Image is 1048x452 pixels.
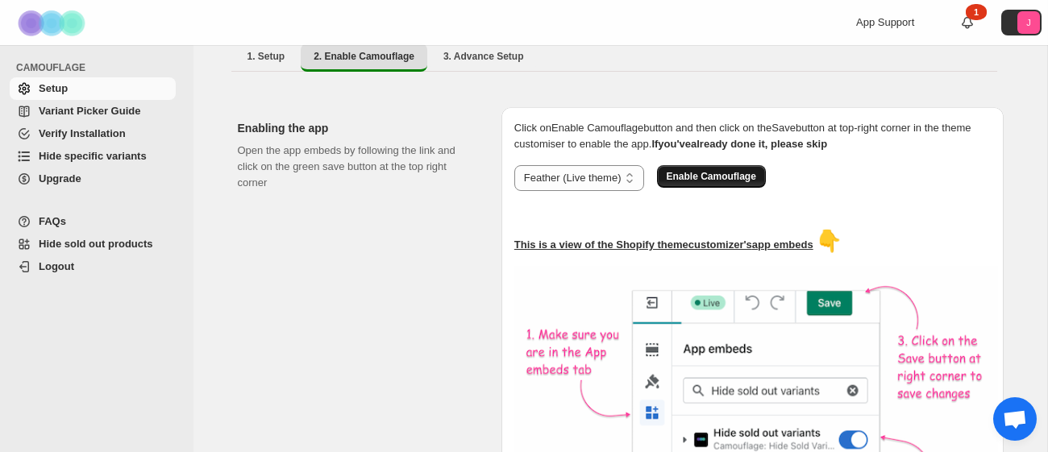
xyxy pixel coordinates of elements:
a: Hide sold out products [10,233,176,255]
button: Avatar with initials J [1001,10,1042,35]
b: If you've already done it, please skip [651,138,827,150]
span: 2. Enable Camouflage [314,50,414,63]
span: Hide specific variants [39,150,147,162]
span: Verify Installation [39,127,126,139]
span: App Support [856,16,914,28]
span: Logout [39,260,74,272]
span: CAMOUFLAGE [16,61,182,74]
span: Variant Picker Guide [39,105,140,117]
div: 1 [966,4,987,20]
span: Enable Camouflage [667,170,756,183]
span: Setup [39,82,68,94]
button: Enable Camouflage [657,165,766,188]
span: 3. Advance Setup [443,50,524,63]
span: Upgrade [39,172,81,185]
a: Verify Installation [10,122,176,145]
a: Variant Picker Guide [10,100,176,122]
p: Click on Enable Camouflage button and then click on the Save button at top-right corner in the th... [514,120,991,152]
span: Avatar with initials J [1017,11,1040,34]
a: Setup [10,77,176,100]
span: 👇 [816,229,842,253]
a: Upgrade [10,168,176,190]
h2: Enabling the app [238,120,476,136]
div: Open chat [993,397,1037,441]
span: 1. Setup [247,50,285,63]
img: Camouflage [13,1,94,45]
text: J [1026,18,1031,27]
span: Hide sold out products [39,238,153,250]
a: 1 [959,15,975,31]
a: Logout [10,255,176,278]
a: FAQs [10,210,176,233]
u: This is a view of the Shopify theme customizer's app embeds [514,238,813,251]
a: Enable Camouflage [657,170,766,182]
span: FAQs [39,215,66,227]
a: Hide specific variants [10,145,176,168]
